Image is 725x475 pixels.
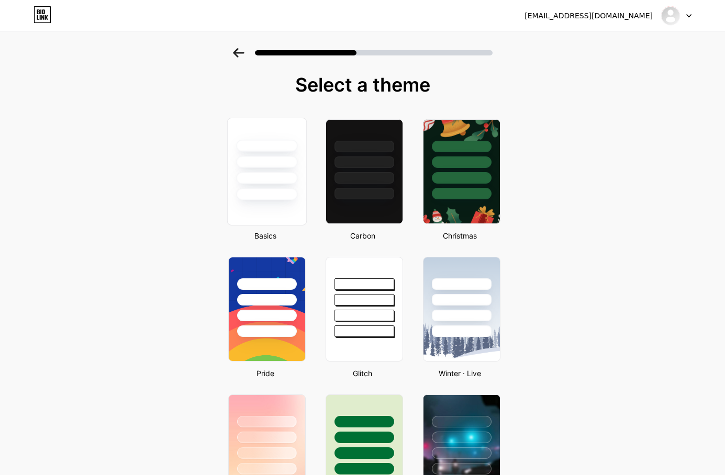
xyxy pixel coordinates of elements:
[322,368,403,379] div: Glitch
[225,230,306,241] div: Basics
[225,368,306,379] div: Pride
[661,6,681,26] img: Urvara Fertility
[420,368,500,379] div: Winter · Live
[322,230,403,241] div: Carbon
[420,230,500,241] div: Christmas
[224,74,501,95] div: Select a theme
[525,10,653,21] div: [EMAIL_ADDRESS][DOMAIN_NAME]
